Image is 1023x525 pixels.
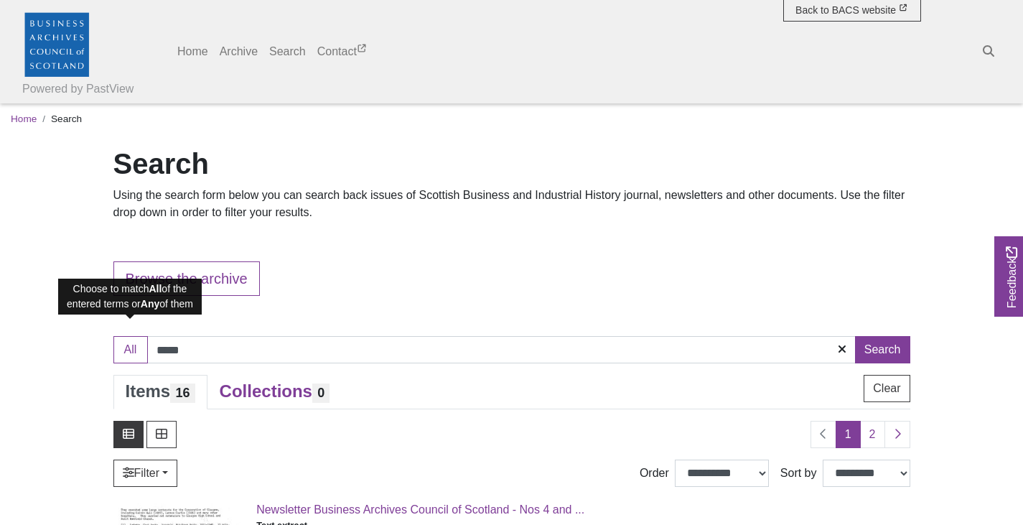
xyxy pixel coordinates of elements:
a: Search [263,37,312,66]
div: Items [126,381,195,403]
span: Feedback [1004,246,1021,308]
strong: Any [141,298,159,310]
a: Browse the archive [113,261,260,296]
a: Goto page 2 [860,421,885,448]
img: Business Archives Council of Scotland [22,9,91,78]
a: Filter [113,460,178,487]
a: Business Archives Council of Scotland logo [22,6,91,82]
button: Clear [864,375,910,402]
div: Choose to match of the entered terms or of them [58,279,202,315]
li: Previous page [811,421,836,448]
p: Using the search form below you can search back issues of Scottish Business and Industrial Histor... [113,187,910,221]
span: Search [51,113,82,124]
nav: pagination [805,421,910,448]
input: Enter one or more search terms... [147,336,856,363]
label: Sort by [780,465,817,482]
a: Home [172,37,214,66]
a: Contact [312,37,374,66]
div: Collections [220,381,330,403]
a: Powered by PastView [22,80,134,98]
a: Newsletter Business Archives Council of Scotland - Nos 4 and ... [256,503,584,516]
a: Would you like to provide feedback? [994,236,1023,317]
strong: All [149,283,162,294]
button: Search [855,336,910,363]
a: Archive [214,37,263,66]
span: 16 [170,384,195,403]
span: 0 [312,384,330,403]
span: Back to BACS website [795,4,896,16]
a: Home [11,113,37,124]
label: Order [640,465,669,482]
button: All [113,336,148,363]
span: Goto page 1 [836,421,861,448]
h1: Search [113,147,910,181]
a: Next page [884,421,910,448]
